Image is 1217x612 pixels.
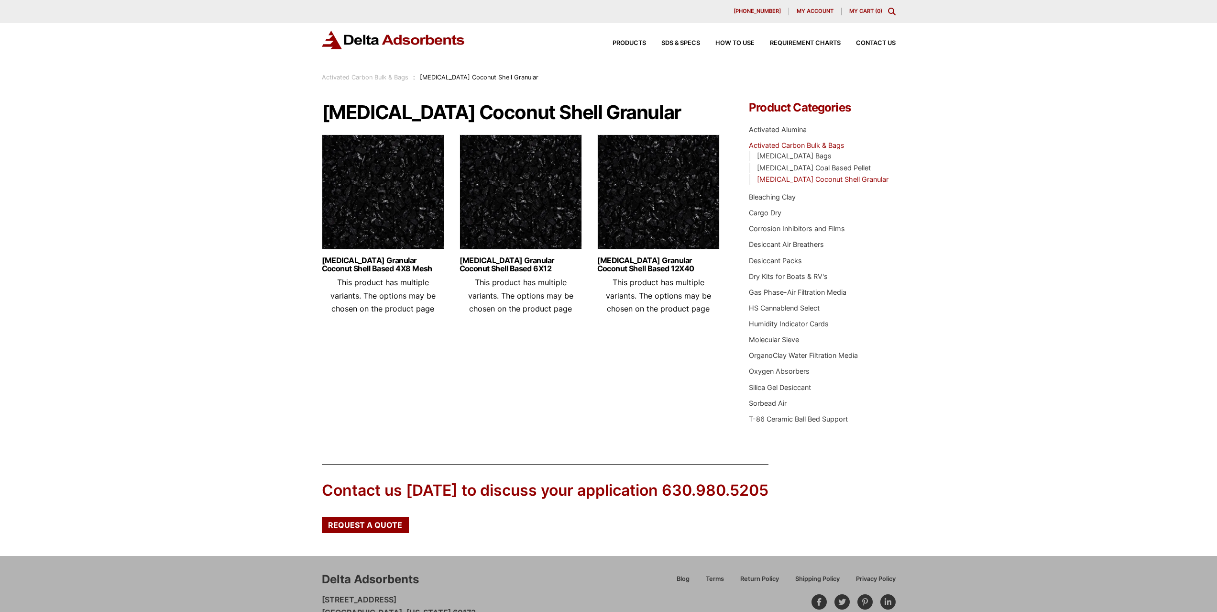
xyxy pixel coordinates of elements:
[698,574,732,590] a: Terms
[749,320,829,328] a: Humidity Indicator Cards
[755,40,841,46] a: Requirement Charts
[646,40,700,46] a: SDS & SPECS
[749,351,858,359] a: OrganoClay Water Filtration Media
[795,576,840,582] span: Shipping Policy
[328,521,402,529] span: Request a Quote
[322,480,768,501] div: Contact us [DATE] to discuss your application 630.980.5205
[749,383,811,391] a: Silica Gel Desiccant
[787,574,848,590] a: Shipping Policy
[856,40,896,46] span: Contact Us
[734,9,781,14] span: [PHONE_NUMBER]
[677,576,690,582] span: Blog
[413,74,415,81] span: :
[749,141,844,149] a: Activated Carbon Bulk & Bags
[749,193,796,201] a: Bleaching Clay
[749,240,824,248] a: Desiccant Air Breathers
[841,40,896,46] a: Contact Us
[597,40,646,46] a: Products
[669,574,698,590] a: Blog
[749,209,781,217] a: Cargo Dry
[749,272,828,280] a: Dry Kits for Boats & RV's
[848,574,896,590] a: Privacy Policy
[322,134,444,254] img: Activated Carbon Mesh Granular
[700,40,755,46] a: How to Use
[797,9,833,14] span: My account
[661,40,700,46] span: SDS & SPECS
[749,415,848,423] a: T-86 Ceramic Ball Bed Support
[606,278,711,313] span: This product has multiple variants. The options may be chosen on the product page
[770,40,841,46] span: Requirement Charts
[749,399,787,407] a: Sorbead Air
[322,517,409,533] a: Request a Quote
[468,278,573,313] span: This product has multiple variants. The options may be chosen on the product page
[322,102,721,123] h1: [MEDICAL_DATA] Coconut Shell Granular
[749,102,895,113] h4: Product Categories
[789,8,842,15] a: My account
[732,574,787,590] a: Return Policy
[597,256,720,273] a: [MEDICAL_DATA] Granular Coconut Shell Based 12X40
[322,571,419,588] div: Delta Adsorbents
[460,256,582,273] a: [MEDICAL_DATA] Granular Coconut Shell Based 6X12
[749,367,810,375] a: Oxygen Absorbers
[420,74,538,81] span: [MEDICAL_DATA] Coconut Shell Granular
[597,134,720,254] img: Activated Carbon Mesh Granular
[613,40,646,46] span: Products
[706,576,724,582] span: Terms
[849,8,882,14] a: My Cart (0)
[740,576,779,582] span: Return Policy
[749,224,845,233] a: Corrosion Inhibitors and Films
[888,8,896,15] div: Toggle Modal Content
[726,8,789,15] a: [PHONE_NUMBER]
[877,8,880,14] span: 0
[330,278,436,313] span: This product has multiple variants. The options may be chosen on the product page
[715,40,755,46] span: How to Use
[856,576,896,582] span: Privacy Policy
[322,31,465,49] img: Delta Adsorbents
[322,74,408,81] a: Activated Carbon Bulk & Bags
[749,304,820,312] a: HS Cannablend Select
[749,256,802,265] a: Desiccant Packs
[757,164,871,172] a: [MEDICAL_DATA] Coal Based Pellet
[460,134,582,254] img: Activated Carbon Mesh Granular
[322,256,444,273] a: [MEDICAL_DATA] Granular Coconut Shell Based 4X8 Mesh
[749,335,799,344] a: Molecular Sieve
[757,152,832,160] a: [MEDICAL_DATA] Bags
[749,125,807,134] a: Activated Alumina
[749,288,846,296] a: Gas Phase-Air Filtration Media
[757,175,888,183] a: [MEDICAL_DATA] Coconut Shell Granular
